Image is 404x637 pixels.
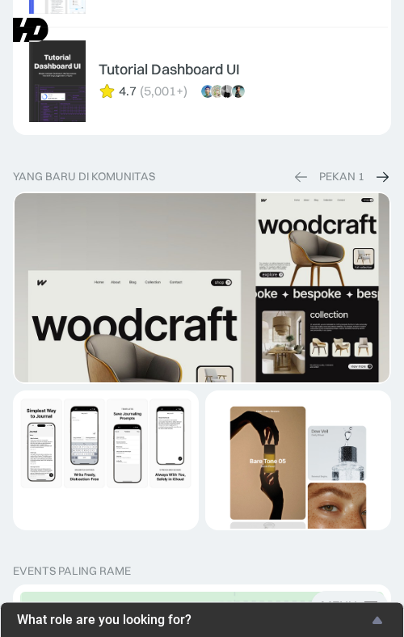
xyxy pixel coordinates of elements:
div: ( [140,83,144,99]
div: Tutorial Dashboard UI [99,61,240,78]
a: Dynamic Image [13,390,199,529]
button: Show survey - What role are you looking for? [17,610,387,630]
div: EVENTS PALING RAME [13,564,131,578]
div: ) [183,83,187,99]
a: Dynamic Image [205,390,391,529]
span: What role are you looking for? [17,613,368,628]
img: Dynamic Image [15,193,389,605]
div: yang baru di komunitas [13,170,155,184]
div: PEKAN 1 [319,170,364,184]
a: Dynamic Image [13,192,391,385]
div: 1 of 2 [13,192,391,530]
img: Dynamic Image [207,392,389,575]
img: Dynamic Image [15,392,197,495]
div: 5,001+ [144,83,183,99]
a: Tutorial Dashboard UI4.7(5,001+) [16,31,388,132]
div: MENU [321,597,357,614]
div: 4.7 [119,83,137,99]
